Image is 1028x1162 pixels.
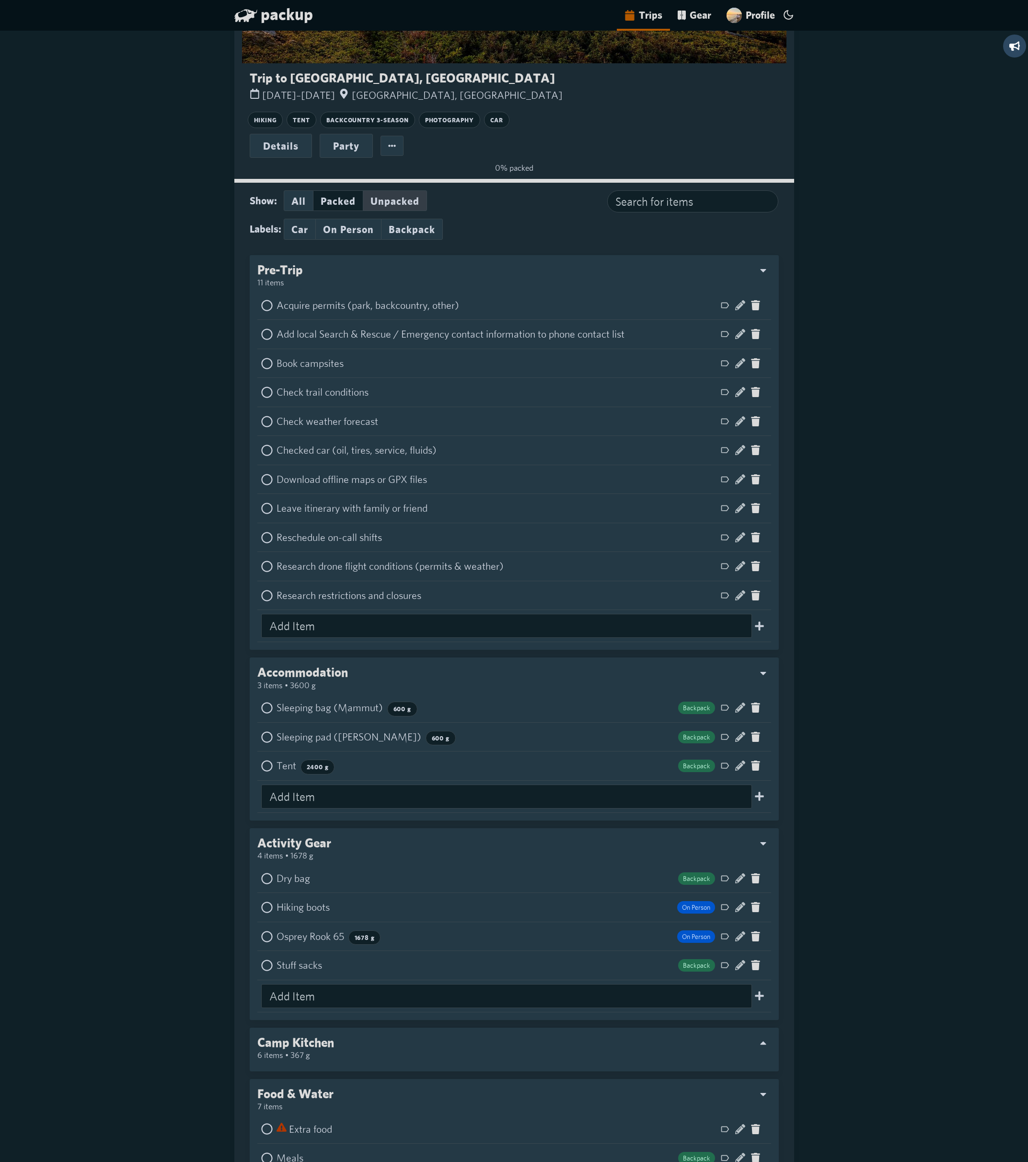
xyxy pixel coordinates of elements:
[277,382,717,403] div: Check trail conditions
[381,219,443,240] button: Backpack
[326,136,367,155] a: Party
[257,665,348,693] div: Accommodation3 items • 3600 g
[257,263,303,291] div: Pre-Trip11 items
[277,324,717,345] div: Add local Search & Rescue / Emergency contact information to phone contact list
[277,411,717,432] div: Check weather forecast
[257,665,771,693] div: Accommodation3 items • 3600 g
[256,136,306,155] a: Details
[257,836,331,850] h3: Activity Gear
[316,219,381,240] button: On Person
[277,469,717,490] div: Download offline maps or GPX files
[277,295,717,316] div: Acquire permits (park, backcountry, other)
[678,760,715,772] span: Backpack
[277,527,717,548] div: Reschedule on-call shifts
[293,117,310,124] small: Tent
[284,190,313,211] button: All
[607,190,778,213] input: Search for items
[257,681,316,690] small: 3 items • 3600 g
[261,984,752,1008] input: Add Item
[678,872,715,885] span: Backpack
[678,959,715,972] span: Backpack
[326,117,409,124] small: Backcountry 3-Season
[261,785,752,809] input: Add Item
[677,901,715,914] span: On Person
[284,219,316,240] button: Car
[339,85,563,106] div: [GEOGRAPHIC_DATA], [GEOGRAPHIC_DATA]
[250,219,276,240] span: Labels:
[393,705,411,713] small: 600 g
[261,614,752,638] input: Add Item
[678,702,715,714] span: Backpack
[257,1035,334,1049] h3: Camp Kitchen
[432,735,450,742] small: 600 g
[355,934,375,941] small: 1678 g
[277,926,677,947] div: Osprey Rook 65
[257,1035,771,1064] div: Camp Kitchen6 items • 367 g
[257,1087,771,1115] div: Food & Water7 items
[727,8,742,23] img: user avatar
[261,4,313,24] span: packup
[277,955,678,976] div: Stuff sacks
[257,1087,334,1115] div: Food & Water7 items
[277,1119,717,1140] div: Extra food
[257,278,284,287] small: 11 items
[277,585,717,606] div: Research restrictions and closures
[257,836,331,864] div: Activity Gear4 items • 1678 g
[277,755,678,776] div: Tent
[250,85,335,106] div: [DATE]–[DATE]
[254,117,277,124] small: Hiking
[277,353,717,374] div: Book campsites
[277,556,717,577] div: Research drone flight conditions (permits & weather)
[257,263,303,277] h3: Pre-Trip
[250,158,779,179] small: 0 % packed
[363,190,427,211] button: Unpacked
[425,117,474,124] small: Photography
[257,1050,310,1060] small: 6 items • 367 g
[277,897,677,918] div: Hiking boots
[257,665,348,679] h3: Accommodation
[257,1087,334,1101] h3: Food & Water
[257,836,771,864] div: Activity Gear4 items • 1678 g
[678,731,715,743] span: Backpack
[277,697,678,718] div: Sleeping bag (Mammut)
[250,71,555,85] h3: Trip to [GEOGRAPHIC_DATA], [GEOGRAPHIC_DATA]
[257,263,771,291] div: Pre-Trip11 items
[277,440,717,461] div: Checked car (oil, tires, service, fluids)
[313,190,363,211] button: Packed
[277,868,678,889] div: Dry bag
[257,1102,283,1111] small: 7 items
[234,6,313,26] a: packup
[277,727,678,748] div: Sleeping pad ([PERSON_NAME])
[250,190,276,211] span: Show:
[307,763,329,771] small: 2400 g
[277,498,717,519] div: Leave itinerary with family or friend
[677,930,715,943] span: On Person
[257,1035,334,1064] div: Camp Kitchen6 items • 367 g
[257,851,313,860] small: 4 items • 1678 g
[490,117,503,124] small: Car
